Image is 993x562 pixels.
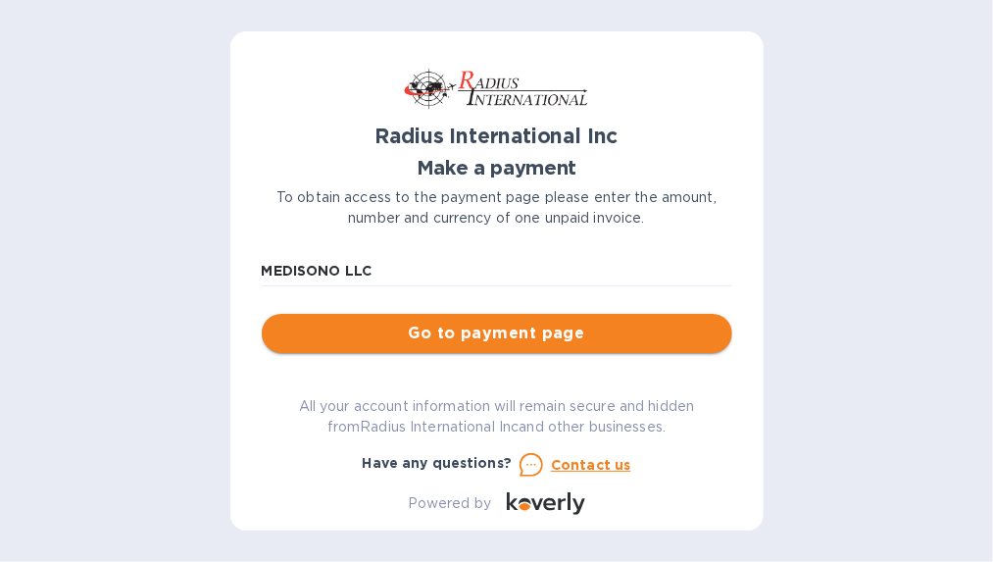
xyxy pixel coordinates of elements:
u: Contact us [551,457,631,473]
b: Have any questions? [363,455,513,471]
h1: Make a payment [262,157,732,179]
p: All your account information will remain secure and hidden from Radius International Inc and othe... [262,396,732,437]
button: Go to payment page [262,314,732,353]
b: Radius International Inc [375,124,619,148]
span: Go to payment page [277,322,717,345]
p: Powered by [408,493,491,514]
input: Enter business name [262,257,732,286]
p: To obtain access to the payment page please enter the amount, number and currency of one unpaid i... [262,187,732,229]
